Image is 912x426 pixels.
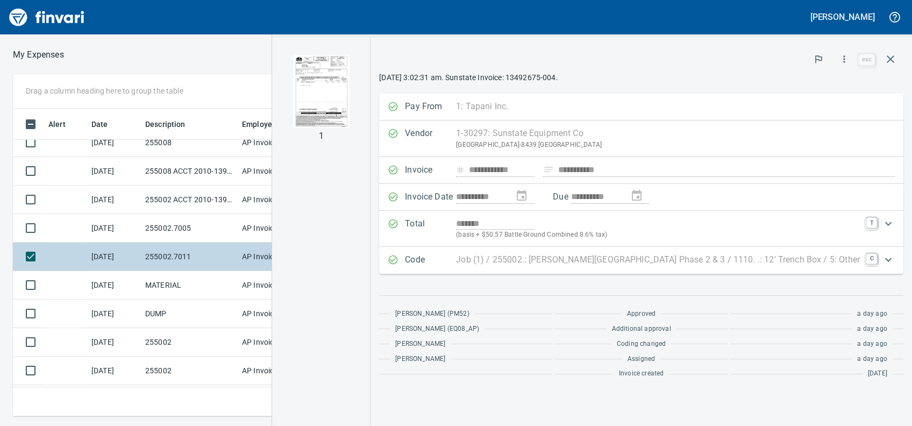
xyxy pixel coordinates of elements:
[619,368,664,379] span: Invoice created
[866,217,877,228] a: T
[26,86,183,96] p: Drag a column heading here to group the table
[859,54,875,66] a: esc
[141,214,238,243] td: 255002.7005
[145,118,186,131] span: Description
[856,46,903,72] span: Close invoice
[238,271,318,300] td: AP Invoices
[627,309,655,319] span: Approved
[87,243,141,271] td: [DATE]
[395,339,445,350] span: [PERSON_NAME]
[141,328,238,357] td: 255002
[87,129,141,157] td: [DATE]
[91,118,108,131] span: Date
[87,385,141,414] td: [DATE]
[395,324,479,335] span: [PERSON_NAME] (EQ08_AP)
[857,324,887,335] span: a day ago
[405,217,456,240] p: Total
[857,354,887,365] span: a day ago
[832,47,856,71] button: More
[141,157,238,186] td: 255008 ACCT 2010-1396500
[379,247,903,274] div: Expand
[238,328,318,357] td: AP Invoices
[141,357,238,385] td: 255002
[141,385,238,414] td: 255008
[617,339,666,350] span: Coding changed
[6,4,87,30] img: Finvari
[238,157,318,186] td: AP Invoices
[810,11,875,23] h5: [PERSON_NAME]
[48,118,80,131] span: Alert
[807,47,830,71] button: Flag
[868,368,887,379] span: [DATE]
[238,129,318,157] td: AP Invoices
[242,118,276,131] span: Employee
[456,253,860,266] p: Job (1) / 255002.: [PERSON_NAME][GEOGRAPHIC_DATA] Phase 2 & 3 / 1110. .: 12' Trench Box / 5: Other
[141,300,238,328] td: DUMP
[87,328,141,357] td: [DATE]
[87,186,141,214] td: [DATE]
[13,48,64,61] nav: breadcrumb
[87,157,141,186] td: [DATE]
[456,230,860,240] p: (basis + $50.57 Battle Ground Combined 8.6% tax)
[395,309,469,319] span: [PERSON_NAME] (PM52)
[87,357,141,385] td: [DATE]
[808,9,878,25] button: [PERSON_NAME]
[284,55,358,128] img: Page 1
[395,354,445,365] span: [PERSON_NAME]
[628,354,655,365] span: Assigned
[141,243,238,271] td: 255002.7011
[141,271,238,300] td: MATERIAL
[141,186,238,214] td: 255002 ACCT 2010-1391591
[405,253,456,267] p: Code
[866,253,877,264] a: C
[48,118,66,131] span: Alert
[238,300,318,328] td: AP Invoices
[238,186,318,214] td: AP Invoices
[91,118,122,131] span: Date
[238,243,318,271] td: AP Invoices
[13,48,64,61] p: My Expenses
[379,72,903,83] p: [DATE] 3:02:31 am. Sunstate Invoice: 13492675-004.
[87,300,141,328] td: [DATE]
[242,118,290,131] span: Employee
[238,357,318,385] td: AP Invoices
[319,130,324,143] p: 1
[87,214,141,243] td: [DATE]
[612,324,671,335] span: Additional approval
[141,129,238,157] td: 255008
[379,211,903,247] div: Expand
[238,385,318,414] td: AP Invoices
[87,271,141,300] td: [DATE]
[857,309,887,319] span: a day ago
[145,118,199,131] span: Description
[857,339,887,350] span: a day ago
[238,214,318,243] td: AP Invoices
